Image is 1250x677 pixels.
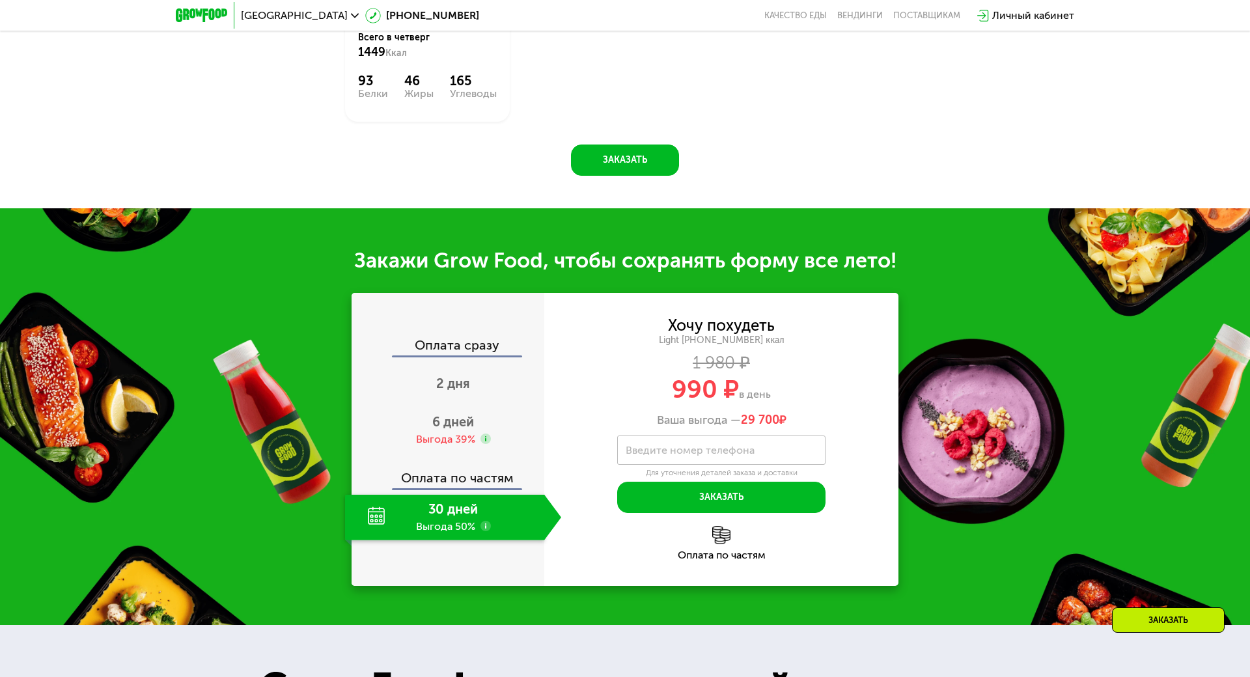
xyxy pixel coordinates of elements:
div: Выгода 39% [416,432,475,447]
span: Ккал [385,48,407,59]
span: [GEOGRAPHIC_DATA] [241,10,348,21]
span: 990 ₽ [672,374,739,404]
a: Качество еды [764,10,827,21]
div: Light [PHONE_NUMBER] ккал [544,335,898,346]
div: Углеводы [450,89,497,99]
div: Оплата по частям [544,550,898,560]
div: Для уточнения деталей заказа и доставки [617,468,826,478]
div: 165 [450,73,497,89]
a: Вендинги [837,10,883,21]
button: Заказать [617,482,826,513]
div: Личный кабинет [992,8,1074,23]
div: поставщикам [893,10,960,21]
div: Белки [358,89,388,99]
div: Оплата сразу [353,338,544,355]
div: Всего в четверг [358,31,497,60]
span: ₽ [741,413,786,428]
div: Хочу похудеть [668,318,775,333]
span: 1449 [358,45,385,59]
div: Ваша выгода — [544,413,898,428]
span: 2 дня [436,376,470,391]
span: 29 700 [741,413,779,427]
img: l6xcnZfty9opOoJh.png [712,526,730,544]
div: Заказать [1112,607,1225,633]
a: [PHONE_NUMBER] [365,8,479,23]
label: Введите номер телефона [626,447,755,454]
span: в день [739,388,771,400]
button: Заказать [571,145,679,176]
div: 1 980 ₽ [544,356,898,370]
div: 46 [404,73,434,89]
span: 6 дней [432,414,474,430]
div: Жиры [404,89,434,99]
div: 93 [358,73,388,89]
div: Оплата по частям [353,458,544,488]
